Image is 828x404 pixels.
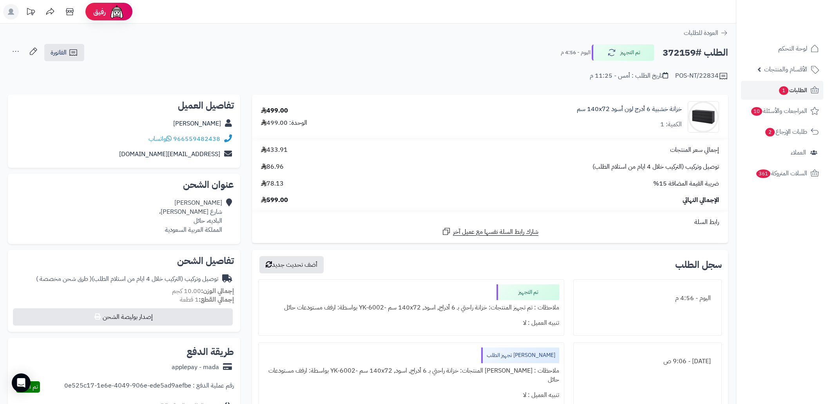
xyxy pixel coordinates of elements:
span: العملاء [791,147,806,158]
div: الكمية: 1 [660,120,682,129]
span: العودة للطلبات [684,28,718,38]
button: تم التجهيز [592,44,654,61]
div: تنبيه العميل : لا [263,388,559,403]
span: ضريبة القيمة المضافة 15% [653,179,719,188]
div: رقم عملية الدفع : 0e525c17-1e6e-4049-906e-ede5ad9aefbe [64,381,234,393]
a: خزانة خشبية 6 أدرج لون أسود 140x72 سم [577,105,682,114]
a: الفاتورة [44,44,84,61]
small: اليوم - 4:56 م [561,49,591,56]
div: [DATE] - 9:06 ص [578,354,717,369]
a: السلات المتروكة361 [741,164,823,183]
h2: تفاصيل الشحن [14,256,234,266]
span: 433.91 [261,146,288,155]
div: تنبيه العميل : لا [263,315,559,331]
a: طلبات الإرجاع2 [741,122,823,141]
span: توصيل وتركيب (التركيب خلال 4 ايام من استلام الطلب) [592,162,719,171]
a: الطلبات1 [741,81,823,100]
a: تحديثات المنصة [21,4,40,22]
span: الأقسام والمنتجات [764,64,807,75]
span: الفاتورة [51,48,67,57]
button: إصدار بوليصة الشحن [13,308,233,326]
div: 499.00 [261,106,288,115]
span: لوحة التحكم [778,43,807,54]
span: السلات المتروكة [756,168,807,179]
div: applepay - mada [172,363,219,372]
span: طلبات الإرجاع [765,126,807,137]
a: لوحة التحكم [741,39,823,58]
span: 86.96 [261,162,284,171]
a: العملاء [741,143,823,162]
div: الوحدة: 499.00 [261,118,307,127]
h2: عنوان الشحن [14,180,234,189]
span: رفيق [93,7,106,16]
small: 10.00 كجم [172,286,234,296]
span: 2 [765,128,775,136]
img: 1735224706-1-90x90.jpg [688,101,719,133]
div: تاريخ الطلب : أمس - 11:25 م [590,71,668,80]
span: 78.13 [261,179,284,188]
a: العودة للطلبات [684,28,728,38]
img: ai-face.png [109,4,125,20]
div: رابط السلة [255,218,725,227]
a: واتساب [149,134,172,144]
h2: طريقة الدفع [187,347,234,357]
button: أضف تحديث جديد [259,256,324,273]
a: [PERSON_NAME] [173,119,221,128]
div: POS-NT/22834 [675,71,728,81]
a: 966559482438 [173,134,220,144]
h2: تفاصيل العميل [14,101,234,110]
a: شارك رابط السلة نفسها مع عميل آخر [442,227,538,237]
span: إجمالي سعر المنتجات [670,146,719,155]
strong: إجمالي الوزن: [201,286,234,296]
div: ملاحظات : تم تجهيز المنتجات: خزانة راحتي بـ 6 أدراج, اسود, ‎140x72 سم‏ -YK-6002 بواسطة: ارفف مستو... [263,300,559,315]
span: ( طرق شحن مخصصة ) [36,274,92,284]
small: 1 قطعة [180,295,234,304]
div: Open Intercom Messenger [12,373,31,392]
h2: الطلب #372159 [663,45,728,61]
a: [EMAIL_ADDRESS][DOMAIN_NAME] [119,149,220,159]
strong: إجمالي القطع: [199,295,234,304]
span: المراجعات والأسئلة [750,106,807,116]
div: [PERSON_NAME] شارع [PERSON_NAME]، الباديه، حائل المملكة العربية السعودية [159,198,222,234]
span: 1 [779,86,788,95]
h3: سجل الطلب [675,260,722,269]
a: المراجعات والأسئلة10 [741,102,823,120]
div: ملاحظات : [PERSON_NAME] المنتجات: خزانة راحتي بـ 6 أدراج, اسود, ‎140x72 سم‏ -YK-6002 بواسطة: ارفف... [263,363,559,388]
span: الطلبات [778,85,807,96]
img: logo-2.png [775,22,821,38]
span: 599.00 [261,196,288,205]
span: شارك رابط السلة نفسها مع عميل آخر [453,227,538,237]
div: [PERSON_NAME] تجهيز الطلب [481,348,559,363]
span: 361 [756,169,770,178]
div: توصيل وتركيب (التركيب خلال 4 ايام من استلام الطلب) [36,275,218,284]
span: الإجمالي النهائي [683,196,719,205]
span: 10 [751,107,762,116]
div: تم التجهيز [496,284,559,300]
div: اليوم - 4:56 م [578,291,717,306]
